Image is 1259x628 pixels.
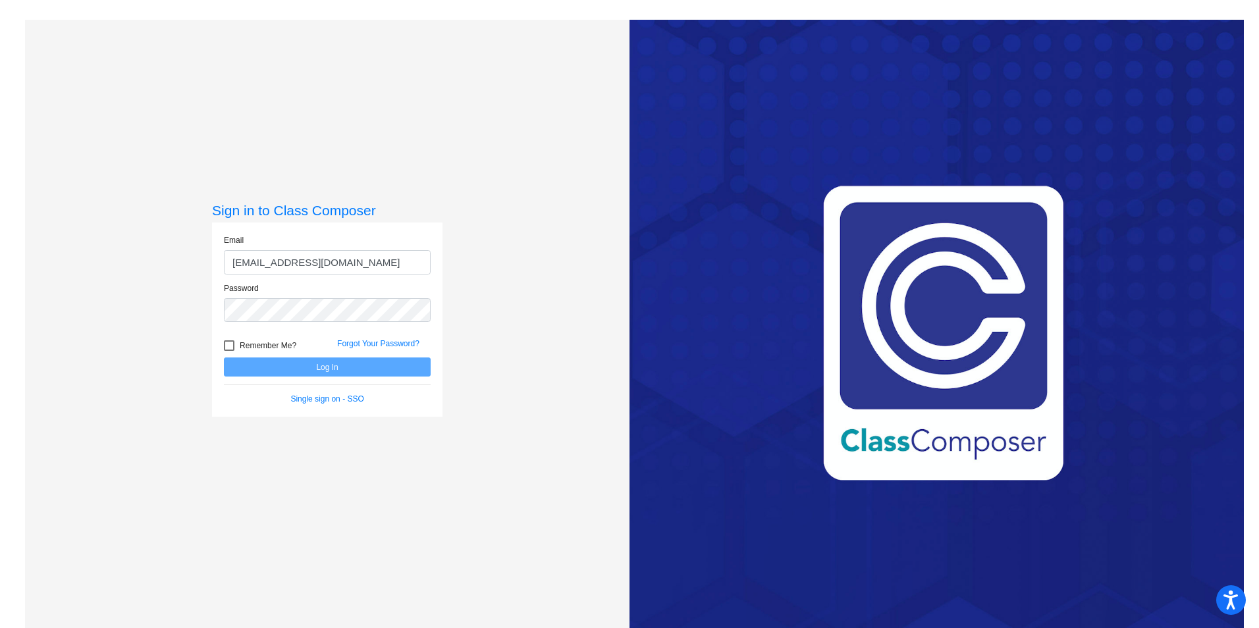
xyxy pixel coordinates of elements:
label: Email [224,234,244,246]
a: Single sign on - SSO [290,394,363,404]
h3: Sign in to Class Composer [212,202,442,219]
span: Remember Me? [240,338,296,353]
a: Forgot Your Password? [337,339,419,348]
label: Password [224,282,259,294]
button: Log In [224,357,431,377]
